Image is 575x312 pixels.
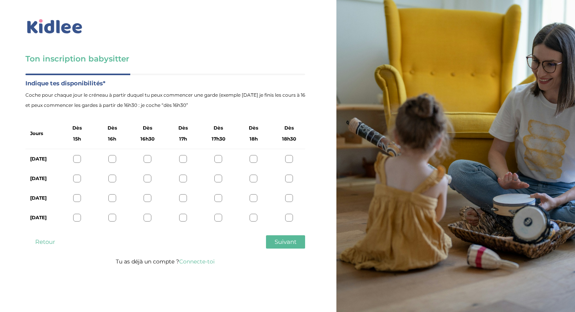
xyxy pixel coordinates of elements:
span: 18h [250,134,258,144]
span: Dès [108,123,117,133]
span: Dès [214,123,223,133]
img: logo_kidlee_bleu [25,18,84,36]
span: 17h30 [212,134,225,144]
span: Dès [143,123,152,133]
p: Tu as déjà un compte ? [25,256,305,267]
span: 16h30 [140,134,155,144]
span: Coche pour chaque jour le créneau à partir duquel tu peux commencer une garde (exemple [DATE] je ... [25,90,305,110]
a: Connecte-toi [179,258,215,265]
button: Suivant [266,235,305,249]
span: 15h [73,134,81,144]
span: Dès [178,123,188,133]
label: [DATE] [30,213,53,223]
span: 16h [108,134,116,144]
span: Dès [284,123,294,133]
label: [DATE] [30,193,53,203]
span: 18h30 [282,134,296,144]
span: Dès [72,123,82,133]
button: Retour [25,235,65,249]
label: Indique tes disponibilités* [25,78,305,88]
h3: Ton inscription babysitter [25,53,305,64]
label: [DATE] [30,154,53,164]
span: 17h [179,134,187,144]
label: [DATE] [30,173,53,184]
span: Dès [249,123,258,133]
label: Jours [30,128,43,139]
span: Suivant [275,238,296,245]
